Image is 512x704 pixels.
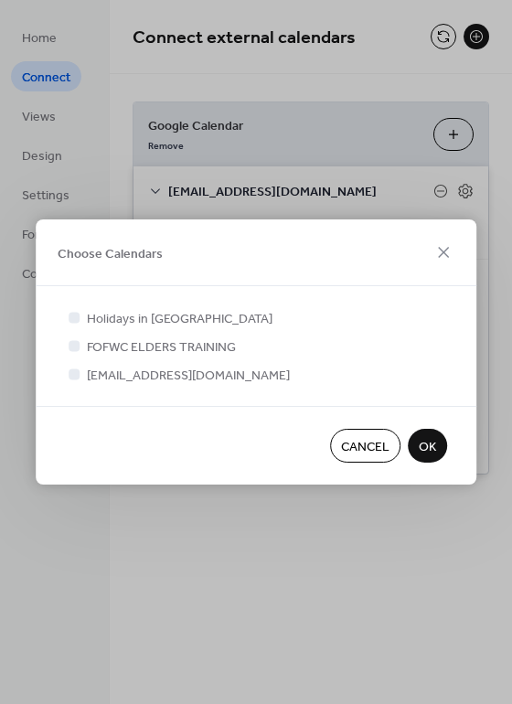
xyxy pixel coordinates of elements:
[87,310,272,329] span: Holidays in [GEOGRAPHIC_DATA]
[58,244,163,263] span: Choose Calendars
[408,429,447,463] button: OK
[87,367,290,386] span: [EMAIL_ADDRESS][DOMAIN_NAME]
[330,429,400,463] button: Cancel
[341,438,389,457] span: Cancel
[87,338,236,357] span: FOFWC ELDERS TRAINING
[419,438,436,457] span: OK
